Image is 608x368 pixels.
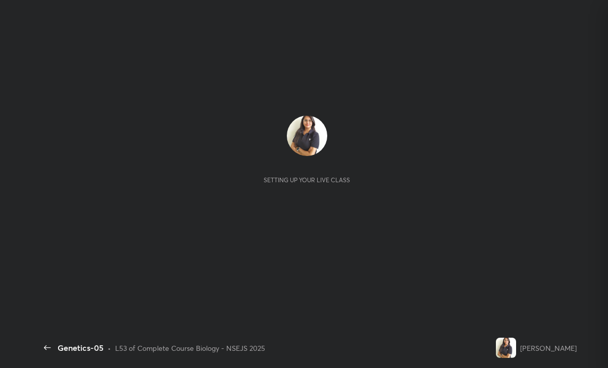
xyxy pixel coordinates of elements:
img: f4adf025211145d9951d015d8606b9d0.jpg [287,116,327,156]
div: • [108,343,111,353]
img: f4adf025211145d9951d015d8606b9d0.jpg [496,338,516,358]
div: L53 of Complete Course Biology - NSEJS 2025 [115,343,265,353]
div: [PERSON_NAME] [520,343,577,353]
div: Setting up your live class [264,176,350,184]
div: Genetics-05 [58,342,104,354]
